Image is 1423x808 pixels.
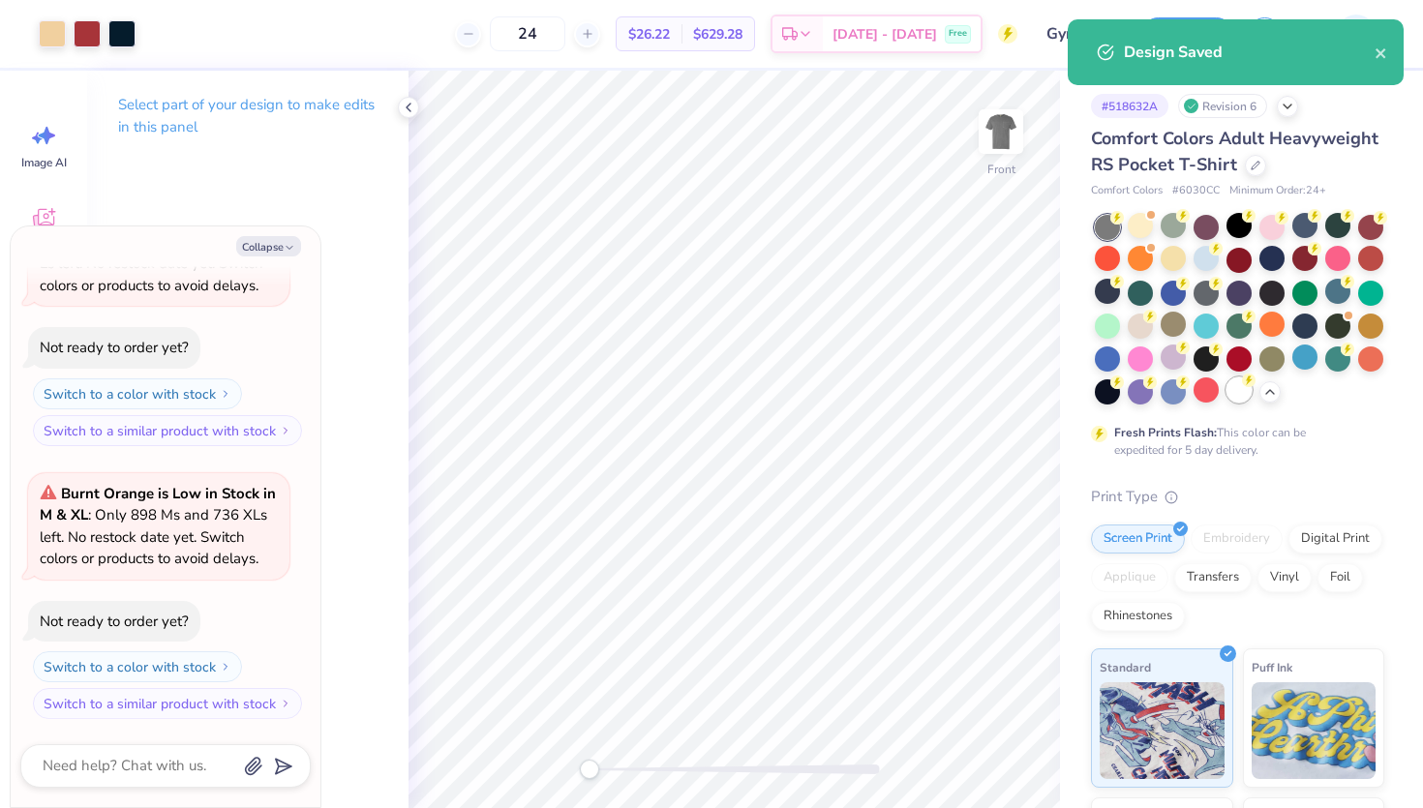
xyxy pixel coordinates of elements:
[1114,424,1352,459] div: This color can be expedited for 5 day delivery.
[1172,183,1220,199] span: # 6030CC
[236,236,301,256] button: Collapse
[1337,15,1376,53] img: Siddhant Singh
[580,760,599,779] div: Accessibility label
[118,94,378,138] p: Select part of your design to make edits in this panel
[1306,15,1384,53] a: SS
[21,155,67,170] span: Image AI
[949,27,967,41] span: Free
[1091,183,1163,199] span: Comfort Colors
[280,425,291,436] img: Switch to a similar product with stock
[1124,41,1375,64] div: Design Saved
[1032,15,1127,53] input: Untitled Design
[280,698,291,709] img: Switch to a similar product with stock
[40,338,189,357] div: Not ready to order yet?
[833,24,937,45] span: [DATE] - [DATE]
[490,16,565,51] input: – –
[1257,563,1312,592] div: Vinyl
[220,388,231,400] img: Switch to a color with stock
[1178,94,1267,118] div: Revision 6
[1375,41,1388,64] button: close
[1091,563,1168,592] div: Applique
[40,484,276,525] strong: Burnt Orange is Low in Stock in M & XL
[1252,682,1377,779] img: Puff Ink
[1252,657,1292,677] span: Puff Ink
[1091,602,1185,631] div: Rhinestones
[982,112,1020,151] img: Front
[33,651,242,682] button: Switch to a color with stock
[1114,425,1217,440] strong: Fresh Prints Flash:
[1091,524,1185,554] div: Screen Print
[1100,657,1151,677] span: Standard
[1091,94,1168,118] div: # 518632A
[40,612,189,631] div: Not ready to order yet?
[33,378,242,409] button: Switch to a color with stock
[1091,486,1384,508] div: Print Type
[33,688,302,719] button: Switch to a similar product with stock
[1229,183,1326,199] span: Minimum Order: 24 +
[1091,127,1378,176] span: Comfort Colors Adult Heavyweight RS Pocket T-Shirt
[1288,524,1382,554] div: Digital Print
[1100,682,1225,779] img: Standard
[628,24,670,45] span: $26.22
[40,484,276,569] span: : Only 898 Ms and 736 XLs left. No restock date yet. Switch colors or products to avoid delays.
[33,415,302,446] button: Switch to a similar product with stock
[1317,563,1363,592] div: Foil
[220,661,231,673] img: Switch to a color with stock
[987,161,1015,178] div: Front
[40,210,266,295] span: : Only 417 Ss, 255 Ms and 534 Ls left. No restock date yet. Switch colors or products to avoid de...
[1174,563,1252,592] div: Transfers
[693,24,742,45] span: $629.28
[1191,524,1283,554] div: Embroidery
